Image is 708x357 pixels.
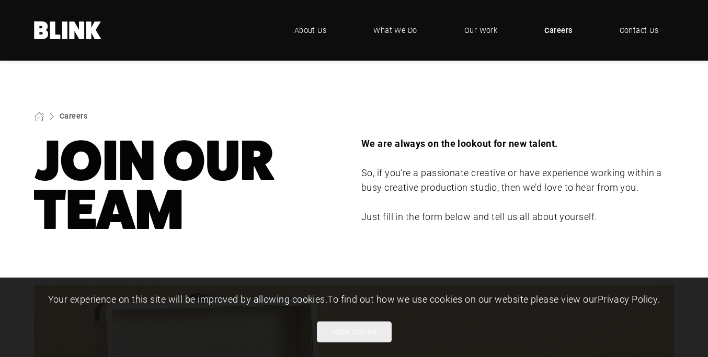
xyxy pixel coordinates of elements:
[294,25,327,36] span: About Us
[529,15,588,46] a: Careers
[317,321,392,342] button: Allow cookies
[604,15,675,46] a: Contact Us
[34,21,102,39] a: Home
[34,129,275,193] nobr: Join Our
[620,25,659,36] span: Contact Us
[361,210,674,224] p: Just fill in the form below and tell us all about yourself.
[358,15,433,46] a: What We Do
[60,111,87,121] a: Careers
[48,293,660,305] span: Your experience on this site will be improved by allowing cookies. To find out how we use cookies...
[449,15,513,46] a: Our Work
[361,166,674,195] p: So, if you’re a passionate creative or have experience working within a busy creative production ...
[544,25,572,36] span: Careers
[373,25,417,36] span: What We Do
[34,136,347,235] h1: Team
[279,15,342,46] a: About Us
[464,25,498,36] span: Our Work
[598,293,658,305] a: Privacy Policy
[361,136,674,151] p: We are always on the lookout for new talent.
